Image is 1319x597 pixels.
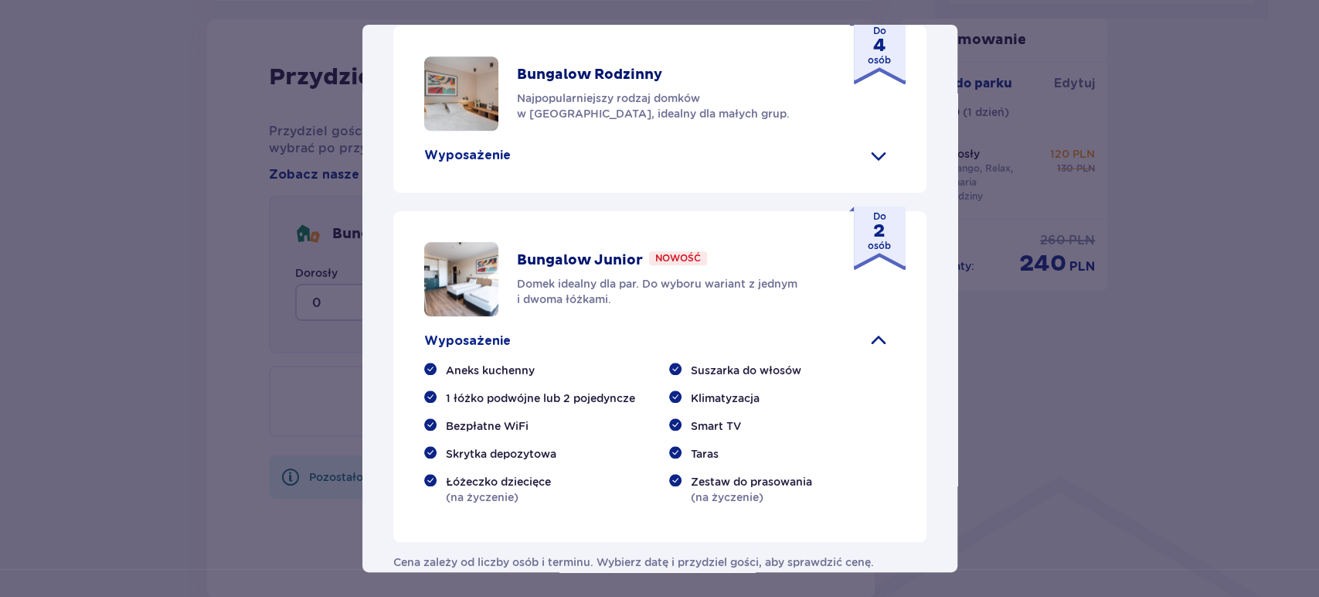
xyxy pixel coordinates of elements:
img: check.7409c2960eab9f3879fc6eafc719e76d.svg [424,363,437,375]
img: check.7409c2960eab9f3879fc6eafc719e76d.svg [669,391,682,403]
img: check.7409c2960eab9f3879fc6eafc719e76d.svg [669,363,682,375]
span: Skrytka depozytowa [446,446,556,462]
img: check.7409c2960eab9f3879fc6eafc719e76d.svg [669,474,682,486]
span: Zestaw do prasowania [691,474,812,490]
img: check.7409c2960eab9f3879fc6eafc719e76d.svg [424,391,437,403]
p: (na życzenie) [446,474,551,505]
span: Klimatyzacja [691,391,760,406]
p: Najpopularniejszy rodzaj domków w [GEOGRAPHIC_DATA], idealny dla małych grup. [517,90,824,121]
p: Do osób [868,24,891,67]
p: Bungalow Rodzinny [517,66,662,84]
span: Łóżeczko dziecięce [446,474,551,490]
span: Taras [691,446,719,462]
p: Bungalow Junior [517,251,643,270]
p: Do osób [868,210,891,253]
span: Smart TV [691,418,741,434]
p: (na życzenie) [691,474,812,505]
p: Domek idealny dla par. Do wyboru wariant z jednym i dwoma łóżkami. [517,276,824,307]
img: check.7409c2960eab9f3879fc6eafc719e76d.svg [424,446,437,459]
img: check.7409c2960eab9f3879fc6eafc719e76d.svg [424,418,437,431]
img: overview of beds in bungalow [424,242,498,316]
p: Cena zależy od liczby osób i terminu. Wybierz datę i przydziel gości, aby sprawdzić cenę. [393,542,874,570]
strong: 2 [868,223,891,239]
span: Bezpłatne WiFi [446,418,529,434]
span: 1 łóżko podwójne lub 2 pojedyncze [446,391,635,406]
span: Suszarka do włosów [691,363,801,378]
img: overview of beds in bungalow [424,56,498,131]
p: Wyposażenie [424,147,511,164]
span: Aneks kuchenny [446,363,535,378]
img: check.7409c2960eab9f3879fc6eafc719e76d.svg [424,474,437,486]
p: Wyposażenie [424,333,511,350]
img: check.7409c2960eab9f3879fc6eafc719e76d.svg [669,446,682,459]
p: Nowość [655,251,701,265]
strong: 4 [868,38,891,53]
img: check.7409c2960eab9f3879fc6eafc719e76d.svg [669,418,682,431]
